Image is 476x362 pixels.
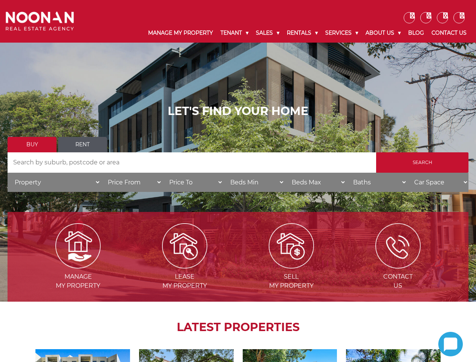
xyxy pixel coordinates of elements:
span: Sell my Property [239,272,344,290]
a: Blog [404,23,428,43]
a: Lease my property Leasemy Property [132,242,237,289]
a: Manage My Property [144,23,217,43]
span: Contact Us [345,272,450,290]
input: Search by suburb, postcode or area [8,152,376,173]
a: Services [321,23,362,43]
span: Manage my Property [26,272,131,290]
a: Sales [252,23,283,43]
a: Rent [58,137,107,152]
a: Buy [8,137,57,152]
input: Search [376,152,468,173]
a: Sell my property Sellmy Property [239,242,344,289]
img: Sell my property [269,223,314,268]
img: Noonan Real Estate Agency [6,12,74,31]
img: Manage my Property [55,223,101,268]
img: Lease my property [162,223,207,268]
a: Manage my Property Managemy Property [26,242,131,289]
span: Lease my Property [132,272,237,290]
a: ICONS ContactUs [345,242,450,289]
a: Rentals [283,23,321,43]
h2: LATEST PROPERTIES [26,321,450,334]
img: ICONS [375,223,421,268]
a: Tenant [217,23,252,43]
a: Contact Us [428,23,470,43]
h1: LET'S FIND YOUR HOME [8,104,468,118]
a: About Us [362,23,404,43]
